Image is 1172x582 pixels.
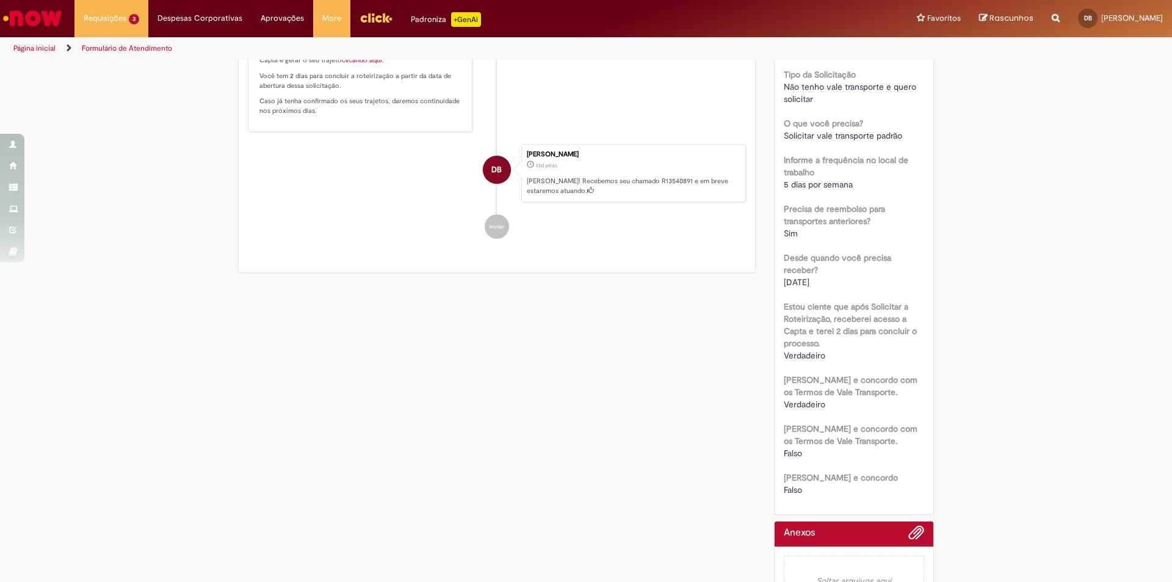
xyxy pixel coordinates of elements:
p: Você tem 2 dias para concluir a roteirização a partir da data de abertura dessa solicitação. [259,71,463,90]
span: Sim [784,228,798,239]
b: Desde quando você precisa receber? [784,252,891,275]
div: Daniela Ribeiro de Almeida Butrico [483,156,511,184]
a: clicando aqui. [342,56,384,65]
span: Rascunhos [989,12,1033,24]
span: Falso [784,484,802,495]
span: DB [1084,14,1092,22]
a: Formulário de Atendimento [82,43,172,53]
b: [PERSON_NAME] e concordo [784,472,898,483]
b: Tipo da Solicitação [784,69,856,80]
li: Daniela Ribeiro de Almeida Butrico [248,144,746,203]
a: Rascunhos [979,13,1033,24]
a: Página inicial [13,43,56,53]
span: Falso [784,448,802,459]
span: Verdadeiro [784,399,825,410]
span: Aprovações [261,12,304,24]
div: [PERSON_NAME] [527,151,739,158]
span: Despesas Corporativas [157,12,242,24]
img: click_logo_yellow_360x200.png [360,9,392,27]
b: Estou ciente que após Solicitar a Roteirização, receberei acesso a Capta e terei 2 dias para conc... [784,301,917,349]
span: Requisições [84,12,126,24]
span: Favoritos [927,12,961,24]
ul: Trilhas de página [9,37,772,60]
p: +GenAi [451,12,481,27]
span: [DATE] [784,277,809,288]
span: 13d atrás [536,162,557,169]
b: Informe a frequência no local de trabalho [784,155,908,178]
b: [PERSON_NAME] e concordo com os Termos de Vale Transporte. [784,423,917,446]
button: Adicionar anexos [908,525,924,547]
span: Solicitar vale transporte padrão [784,130,902,141]
b: O que você precisa? [784,118,863,129]
b: [PERSON_NAME] e concordo com os Termos de Vale Transporte. [784,374,917,398]
span: [PERSON_NAME] [1101,13,1163,23]
span: DB [491,155,502,184]
img: ServiceNow [1,6,64,31]
span: 5 dias por semana [784,179,853,190]
b: Precisa de reembolso para transportes anteriores? [784,203,885,227]
span: 3 [129,14,139,24]
span: More [322,12,341,24]
p: Caso já tenha confirmado os seus trajetos, daremos continuidade nos próximos dias. [259,96,463,115]
div: Padroniza [411,12,481,27]
span: Não tenho vale transporte e quero solicitar [784,81,919,104]
span: Verdadeiro [784,350,825,361]
time: 16/09/2025 16:41:49 [536,162,557,169]
p: [PERSON_NAME]! Recebemos seu chamado R13540891 e em breve estaremos atuando. [527,176,739,195]
h2: Anexos [784,528,815,539]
